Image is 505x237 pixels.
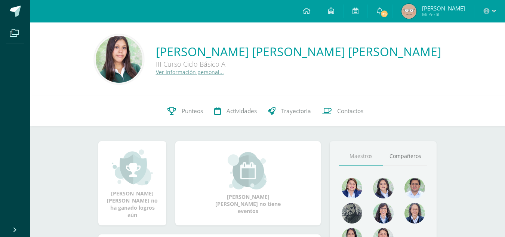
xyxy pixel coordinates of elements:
[337,107,363,115] span: Contactos
[156,43,441,60] a: [PERSON_NAME] [PERSON_NAME] [PERSON_NAME]
[404,178,425,198] img: 1e7bfa517bf798cc96a9d855bf172288.png
[156,69,224,76] a: Ver información personal...
[404,203,425,224] img: 68491b968eaf45af92dd3338bd9092c6.png
[373,178,394,198] img: 45e5189d4be9c73150df86acb3c68ab9.png
[422,4,465,12] span: [PERSON_NAME]
[211,152,286,215] div: [PERSON_NAME] [PERSON_NAME] no tiene eventos
[317,96,369,126] a: Contactos
[228,152,268,189] img: event_small.png
[106,149,159,218] div: [PERSON_NAME] [PERSON_NAME] no ha ganado logros aún
[342,203,362,224] img: 4179e05c207095638826b52d0d6e7b97.png
[209,96,262,126] a: Actividades
[281,107,311,115] span: Trayectoria
[342,178,362,198] img: 135afc2e3c36cc19cf7f4a6ffd4441d1.png
[383,147,427,166] a: Compañeros
[162,96,209,126] a: Punteos
[156,60,380,69] div: III Curso Ciclo Básico A
[96,36,142,83] img: 95dc5fcca64acd70d0956316dba4a303.png
[401,4,416,19] img: 5ec471dfff4524e1748c7413bc86834f.png
[339,147,383,166] a: Maestros
[373,203,394,224] img: b1da893d1b21f2b9f45fcdf5240f8abd.png
[227,107,257,115] span: Actividades
[112,149,153,186] img: achievement_small.png
[422,11,465,18] span: Mi Perfil
[262,96,317,126] a: Trayectoria
[380,10,388,18] span: 25
[182,107,203,115] span: Punteos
